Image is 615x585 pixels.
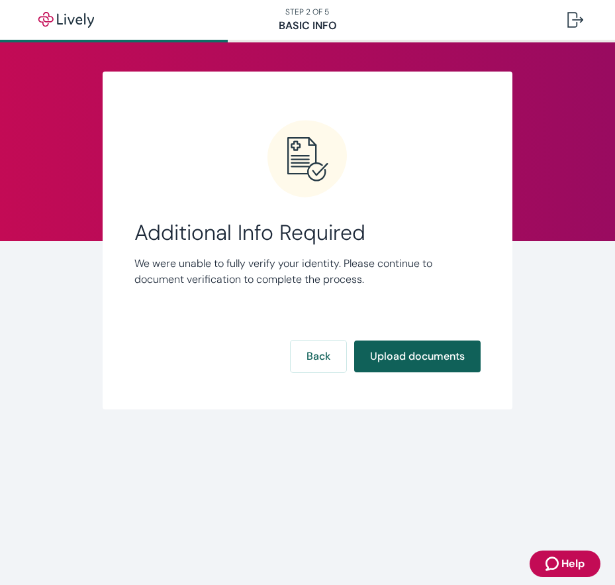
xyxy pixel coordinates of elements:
button: Log out [557,4,594,36]
svg: Error icon [267,119,347,199]
p: We were unable to fully verify your identity. Please continue to document verification to complet... [134,256,481,288]
button: Upload documents [354,341,481,372]
img: Lively [29,12,103,28]
svg: Zendesk support icon [545,556,561,572]
button: Back [291,341,346,372]
span: Help [561,556,585,572]
button: Zendesk support iconHelp [530,551,600,577]
span: Additional Info Required [134,220,481,245]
